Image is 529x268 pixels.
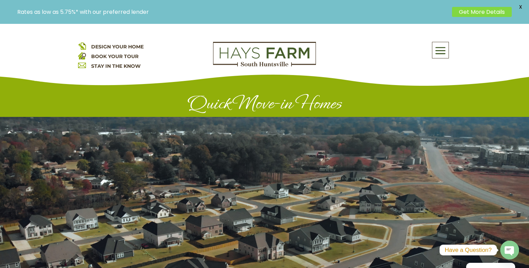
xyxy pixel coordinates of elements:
[515,2,526,12] span: X
[17,9,449,15] p: Rates as low as 5.75%* with our preferred lender
[78,52,86,59] img: book your home tour
[91,63,141,69] a: STAY IN THE KNOW
[452,7,512,17] a: Get More Details
[91,53,138,59] a: BOOK YOUR TOUR
[78,42,86,50] img: design your home
[91,44,144,50] a: DESIGN YOUR HOME
[213,62,316,68] a: hays farm homes huntsville development
[78,93,451,117] h1: Quick Move-in Homes
[213,42,316,67] img: Logo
